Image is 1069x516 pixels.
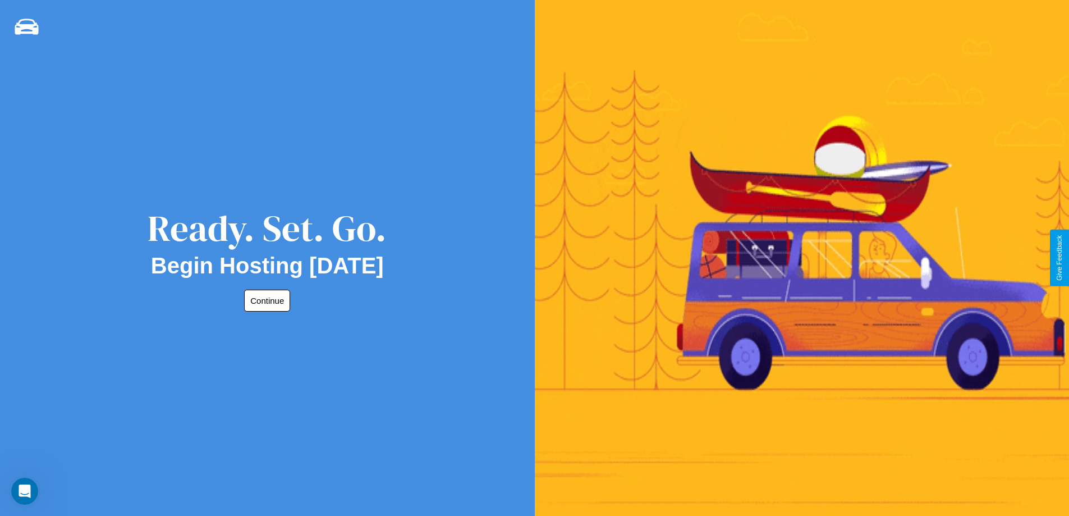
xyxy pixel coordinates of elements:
h2: Begin Hosting [DATE] [151,253,384,278]
div: Give Feedback [1056,235,1063,281]
button: Continue [244,290,290,312]
div: Ready. Set. Go. [148,203,387,253]
iframe: Intercom live chat [11,478,38,505]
